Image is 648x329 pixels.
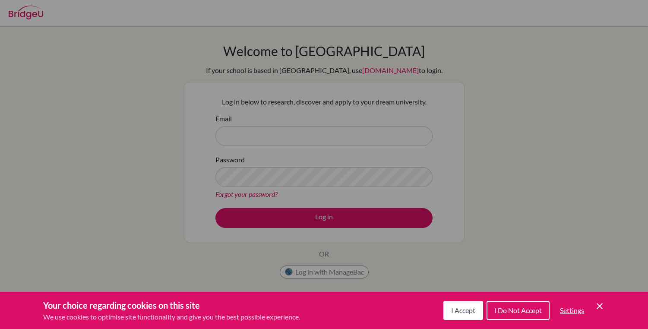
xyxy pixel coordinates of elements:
[553,302,591,319] button: Settings
[43,299,300,312] h3: Your choice regarding cookies on this site
[594,301,605,311] button: Save and close
[560,306,584,314] span: Settings
[443,301,483,320] button: I Accept
[451,306,475,314] span: I Accept
[43,312,300,322] p: We use cookies to optimise site functionality and give you the best possible experience.
[494,306,542,314] span: I Do Not Accept
[487,301,550,320] button: I Do Not Accept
